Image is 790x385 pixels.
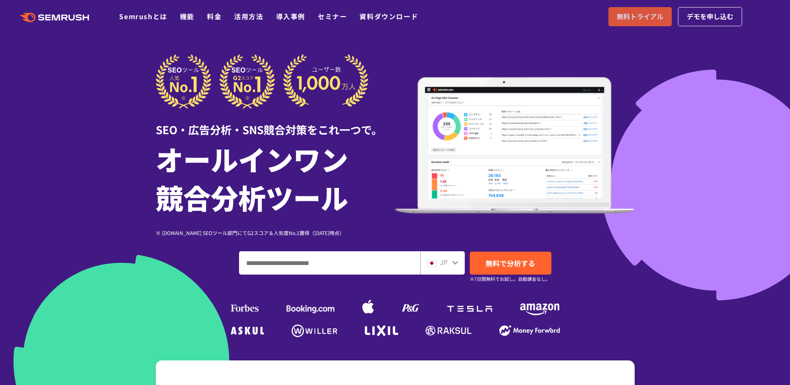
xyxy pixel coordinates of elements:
[239,252,420,274] input: ドメイン、キーワードまたはURLを入力してください
[486,258,535,268] span: 無料で分析する
[440,257,448,267] span: JP
[470,275,550,283] small: ※7日間無料でお試し。自動課金なし。
[359,11,418,21] a: 資料ダウンロード
[180,11,194,21] a: 機能
[470,252,551,275] a: 無料で分析する
[687,11,733,22] span: デモを申し込む
[156,140,395,216] h1: オールインワン 競合分析ツール
[207,11,222,21] a: 料金
[234,11,263,21] a: 活用方法
[119,11,167,21] a: Semrushとは
[276,11,305,21] a: 導入事例
[617,11,663,22] span: 無料トライアル
[318,11,347,21] a: セミナー
[156,109,395,137] div: SEO・広告分析・SNS競合対策をこれ一つで。
[156,229,395,237] div: ※ [DOMAIN_NAME] SEOツール部門にてG2スコア＆人気度No.1獲得（[DATE]時点）
[608,7,672,26] a: 無料トライアル
[678,7,742,26] a: デモを申し込む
